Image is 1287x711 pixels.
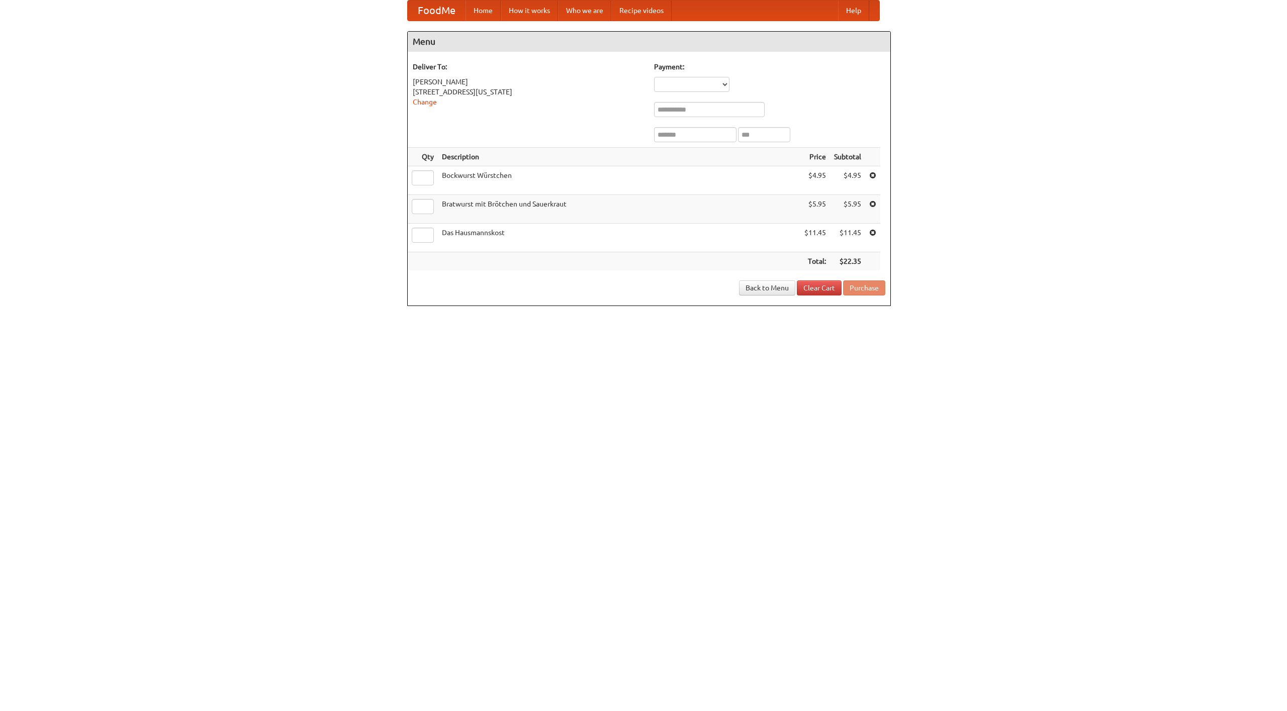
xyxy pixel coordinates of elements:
[800,252,830,271] th: Total:
[413,87,644,97] div: [STREET_ADDRESS][US_STATE]
[558,1,611,21] a: Who we are
[408,148,438,166] th: Qty
[800,224,830,252] td: $11.45
[438,224,800,252] td: Das Hausmannskost
[413,98,437,106] a: Change
[408,1,466,21] a: FoodMe
[830,252,865,271] th: $22.35
[800,148,830,166] th: Price
[438,148,800,166] th: Description
[501,1,558,21] a: How it works
[843,280,885,295] button: Purchase
[408,32,890,52] h4: Menu
[739,280,795,295] a: Back to Menu
[413,62,644,72] h5: Deliver To:
[830,224,865,252] td: $11.45
[466,1,501,21] a: Home
[830,166,865,195] td: $4.95
[438,166,800,195] td: Bockwurst Würstchen
[830,148,865,166] th: Subtotal
[800,195,830,224] td: $5.95
[413,77,644,87] div: [PERSON_NAME]
[830,195,865,224] td: $5.95
[838,1,869,21] a: Help
[797,280,842,295] a: Clear Cart
[800,166,830,195] td: $4.95
[654,62,885,72] h5: Payment:
[611,1,672,21] a: Recipe videos
[438,195,800,224] td: Bratwurst mit Brötchen und Sauerkraut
